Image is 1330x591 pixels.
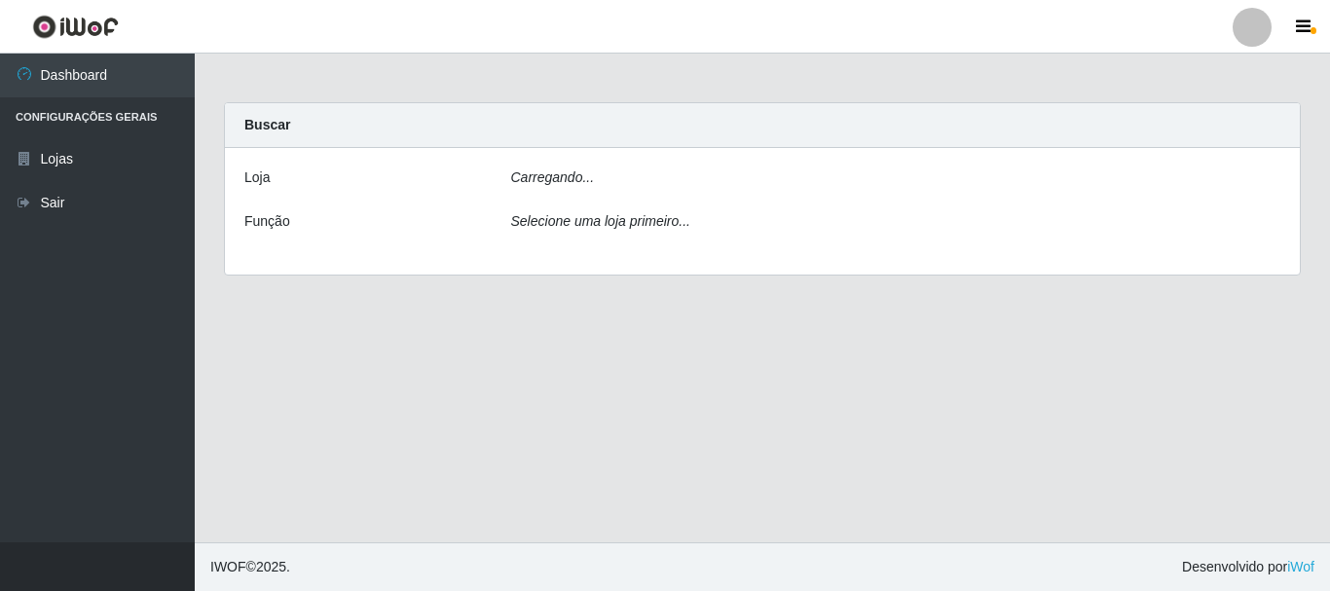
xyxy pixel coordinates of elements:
[32,15,119,39] img: CoreUI Logo
[1287,559,1314,574] a: iWof
[511,213,690,229] i: Selecione uma loja primeiro...
[210,557,290,577] span: © 2025 .
[244,117,290,132] strong: Buscar
[1182,557,1314,577] span: Desenvolvido por
[210,559,246,574] span: IWOF
[511,169,595,185] i: Carregando...
[244,211,290,232] label: Função
[244,167,270,188] label: Loja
